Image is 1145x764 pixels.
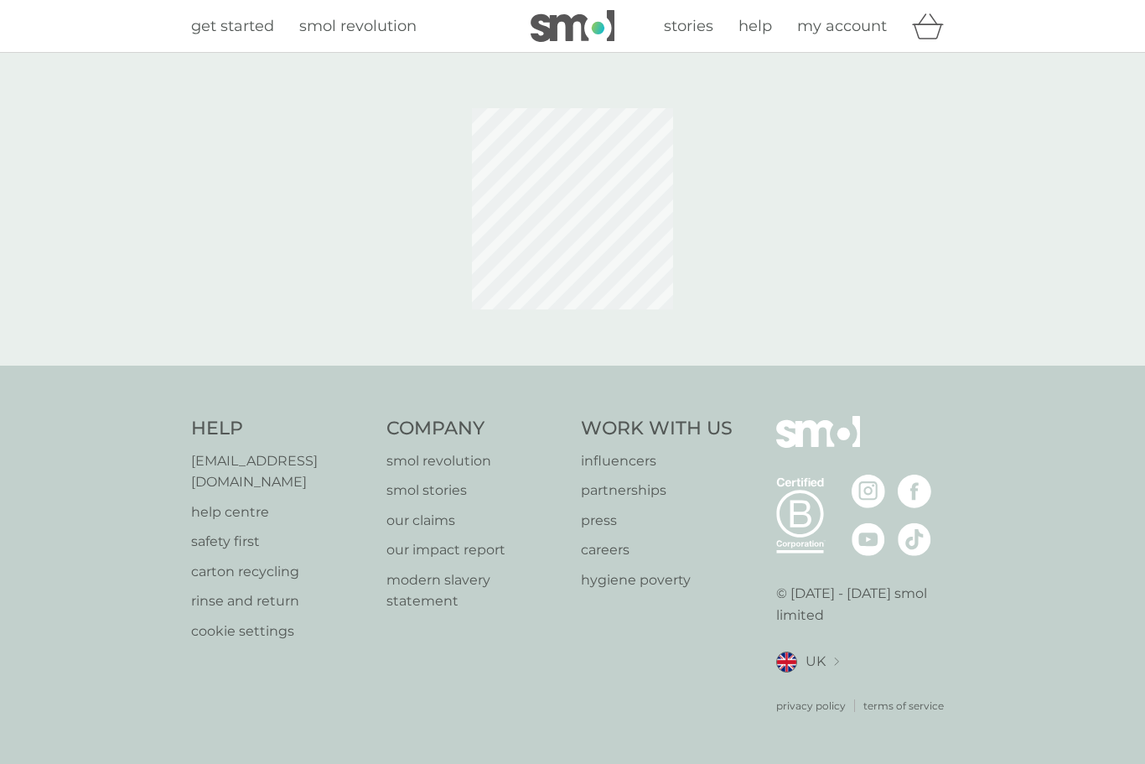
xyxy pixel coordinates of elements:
[386,539,565,561] a: our impact report
[581,510,733,532] a: press
[581,539,733,561] a: careers
[191,450,370,493] a: [EMAIL_ADDRESS][DOMAIN_NAME]
[898,522,931,556] img: visit the smol Tiktok page
[852,475,885,508] img: visit the smol Instagram page
[852,522,885,556] img: visit the smol Youtube page
[191,561,370,583] a: carton recycling
[386,416,565,442] h4: Company
[191,17,274,35] span: get started
[776,698,846,714] a: privacy policy
[581,450,733,472] a: influencers
[806,651,826,673] span: UK
[797,17,887,35] span: my account
[191,416,370,442] h4: Help
[581,416,733,442] h4: Work With Us
[797,14,887,39] a: my account
[581,480,733,502] a: partnerships
[386,480,565,502] a: smol stories
[531,10,614,42] img: smol
[386,569,565,612] a: modern slavery statement
[912,9,954,43] div: basket
[191,590,370,612] a: rinse and return
[191,14,274,39] a: get started
[834,657,839,667] img: select a new location
[191,502,370,523] a: help centre
[776,416,860,473] img: smol
[191,531,370,553] a: safety first
[581,569,733,591] a: hygiene poverty
[898,475,931,508] img: visit the smol Facebook page
[863,698,944,714] a: terms of service
[386,510,565,532] a: our claims
[386,450,565,472] a: smol revolution
[299,14,417,39] a: smol revolution
[776,583,955,626] p: © [DATE] - [DATE] smol limited
[664,17,713,35] span: stories
[299,17,417,35] span: smol revolution
[738,14,772,39] a: help
[776,652,797,673] img: UK flag
[664,14,713,39] a: stories
[191,621,370,642] a: cookie settings
[738,17,772,35] span: help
